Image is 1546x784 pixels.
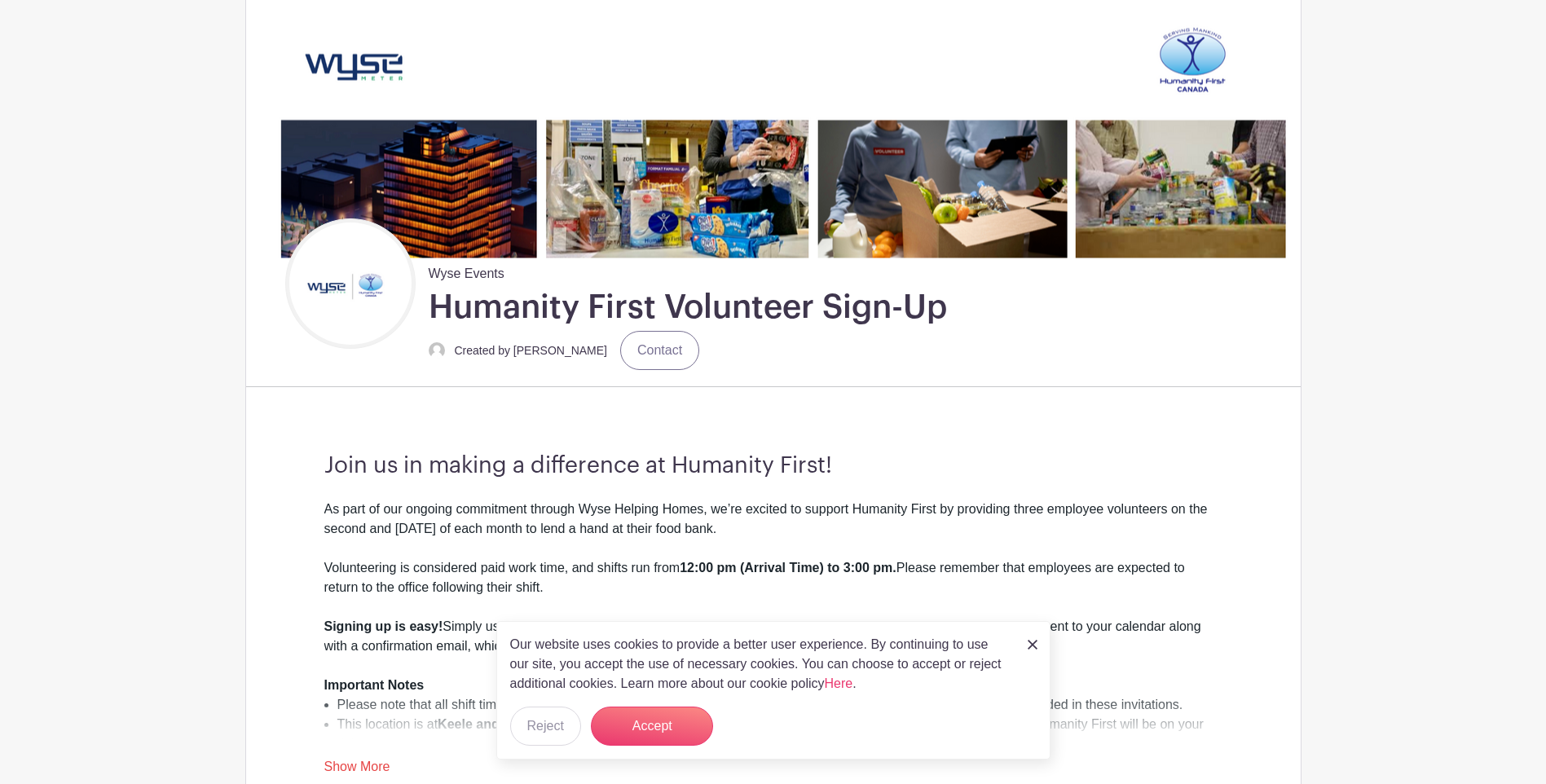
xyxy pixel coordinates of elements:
button: Reject [510,707,581,746]
h3: Join us in making a difference at Humanity First! [324,452,1222,480]
div: Volunteering is considered paid work time, and shifts run from Please remember that employees are... [324,558,1222,617]
strong: Signing up is easy! [324,619,443,633]
strong: Important Notes [324,678,425,692]
a: Show More [324,760,390,780]
strong: 12:00 pm (Arrival Time) to 3:00 pm. [680,561,896,575]
h1: Humanity First Volunteer Sign-Up [429,287,947,328]
div: Simply use the calendar below to grab your spot. Once registered, you’ll receive a message to add... [324,617,1222,695]
a: Here [825,676,853,690]
img: close_button-5f87c8562297e5c2d7936805f587ecaba9071eb48480494691a3f1689db116b3.svg [1028,640,1037,650]
strong: Keele and [PERSON_NAME] [438,717,612,731]
li: This location is at . From the office, head North on Keele and turn right onto Bowed Road - Human... [337,715,1222,754]
div: As part of our ongoing commitment through Wyse Helping Homes, we’re excited to support Humanity F... [324,500,1222,558]
small: Created by [PERSON_NAME] [455,344,608,357]
p: Our website uses cookies to provide a better user experience. By continuing to use our site, you ... [510,635,1011,694]
a: Contact [620,331,699,370]
img: default-ce2991bfa6775e67f084385cd625a349d9dcbb7a52a09fb2fda1e96e2d18dcdb.png [429,342,445,359]
li: Please note that all shift times reflect the actual volunteer shift - . Travel time is not includ... [337,695,1222,715]
img: Untitled%20design%20(22).png [289,222,412,345]
button: Accept [591,707,713,746]
span: Wyse Events [429,258,504,284]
